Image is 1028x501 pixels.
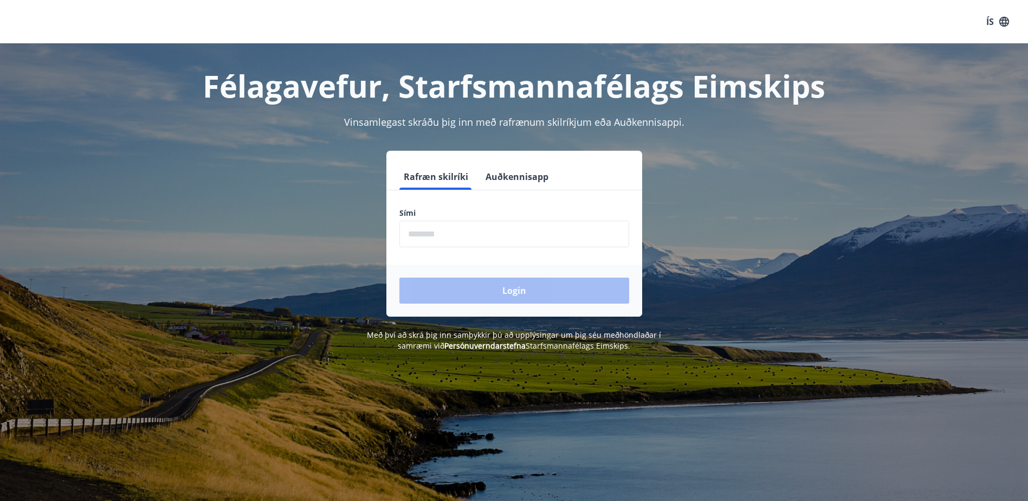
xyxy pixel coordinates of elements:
button: Rafræn skilríki [399,164,473,190]
span: Með því að skrá þig inn samþykkir þú að upplýsingar um þig séu meðhöndlaðar í samræmi við Starfsm... [367,330,661,351]
button: ÍS [980,12,1015,31]
a: Persónuverndarstefna [444,341,526,351]
label: Sími [399,208,629,219]
button: Auðkennisapp [481,164,553,190]
span: Vinsamlegast skráðu þig inn með rafrænum skilríkjum eða Auðkennisappi. [344,115,684,129]
h1: Félagavefur, Starfsmannafélags Eimskips [137,65,891,106]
